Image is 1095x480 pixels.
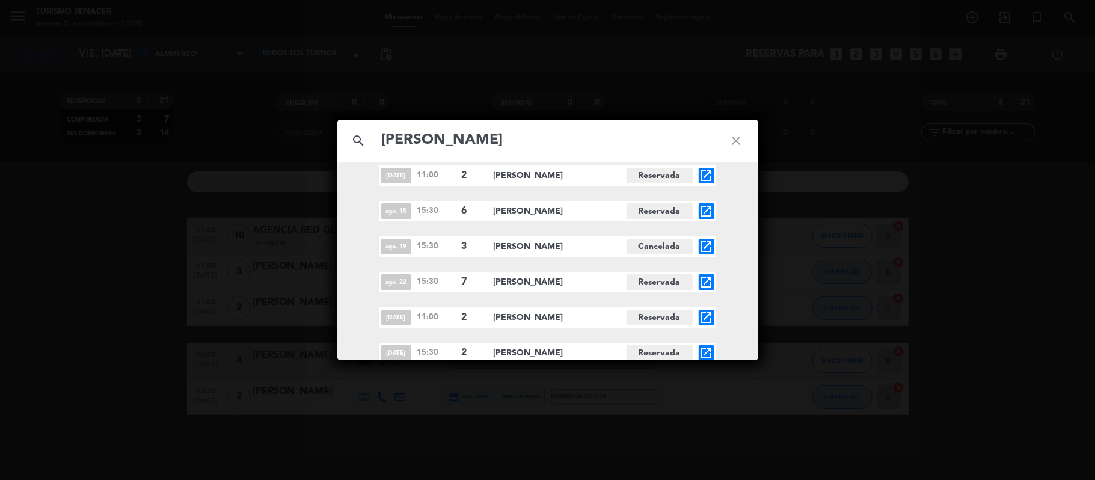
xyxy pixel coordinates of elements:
span: [DATE] [381,168,411,183]
span: ago. 15 [381,203,411,219]
i: open_in_new [699,346,714,360]
span: 15:30 [417,240,456,253]
i: open_in_new [699,168,714,183]
span: Reservada [627,168,693,183]
i: open_in_new [699,239,714,254]
span: 2 [462,168,483,183]
span: 11:00 [417,169,456,182]
i: search [337,119,381,162]
span: ago. 22 [381,274,411,290]
span: 3 [462,239,483,254]
i: open_in_new [699,310,714,325]
span: [DATE] [381,345,411,361]
span: [PERSON_NAME] [494,240,627,254]
span: 6 [462,203,483,219]
i: open_in_new [699,204,714,218]
span: [PERSON_NAME] [494,346,627,360]
span: Cancelada [627,239,693,254]
span: Reservada [627,345,693,361]
i: open_in_new [699,275,714,289]
span: 2 [462,345,483,361]
span: ago. 19 [381,239,411,254]
span: [DATE] [381,310,411,325]
span: 7 [462,274,483,290]
span: Reservada [627,274,693,290]
span: Reservada [627,203,693,219]
span: [PERSON_NAME] [494,311,627,325]
span: [PERSON_NAME] [494,275,627,289]
span: [PERSON_NAME] [494,169,627,183]
span: 15:30 [417,346,456,359]
span: 11:00 [417,311,456,324]
span: 15:30 [417,205,456,217]
span: Reservada [627,310,693,325]
input: Buscar reservas [381,128,715,153]
span: 2 [462,310,483,325]
span: 15:30 [417,275,456,288]
i: close [715,119,758,162]
span: [PERSON_NAME] [494,205,627,218]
